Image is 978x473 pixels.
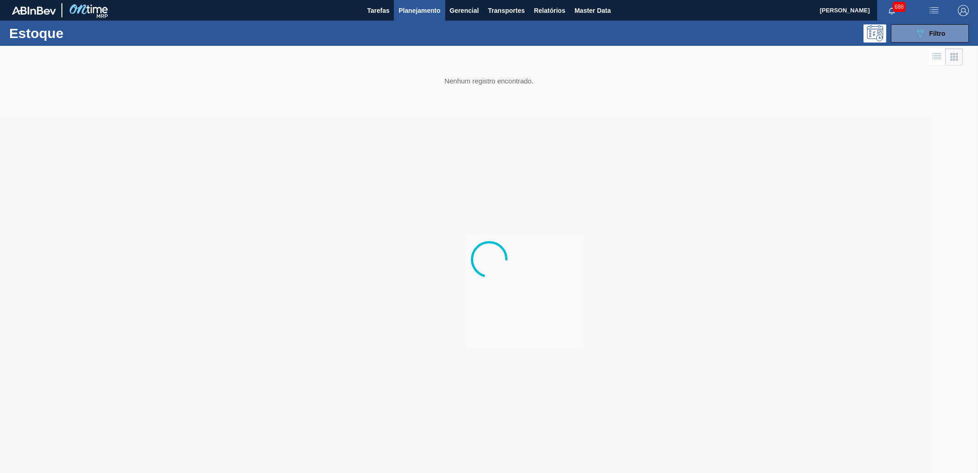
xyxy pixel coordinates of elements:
[575,5,611,16] span: Master Data
[877,4,906,17] button: Notificações
[891,24,969,43] button: Filtro
[12,6,56,15] img: TNhmsLtSVTkK8tSr43FrP2fwEKptu5GPRR3wAAAABJRU5ErkJggg==
[367,5,390,16] span: Tarefas
[450,5,479,16] span: Gerencial
[929,30,945,37] span: Filtro
[398,5,440,16] span: Planejamento
[488,5,525,16] span: Transportes
[534,5,565,16] span: Relatórios
[9,28,149,38] h1: Estoque
[928,5,939,16] img: userActions
[893,2,906,12] span: 688
[863,24,886,43] div: Pogramando: nenhum usuário selecionado
[958,5,969,16] img: Logout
